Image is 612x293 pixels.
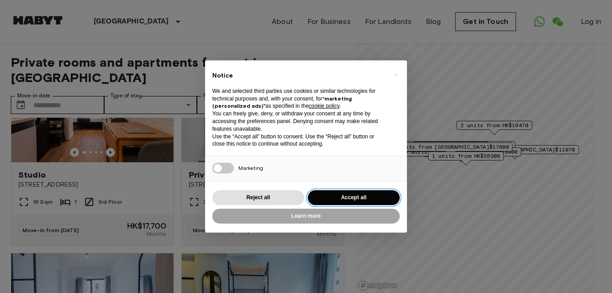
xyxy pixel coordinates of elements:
[212,71,385,80] h2: Notice
[388,68,402,82] button: Close this notice
[212,95,352,110] strong: “marketing (personalized ads)”
[212,133,385,148] p: Use the “Accept all” button to consent. Use the “Reject all” button or close this notice to conti...
[212,87,385,110] p: We and selected third parties use cookies or similar technologies for technical purposes and, wit...
[212,110,385,133] p: You can freely give, deny, or withdraw your consent at any time by accessing the preferences pane...
[394,69,397,80] span: ×
[212,209,400,224] button: Learn more
[212,190,304,205] button: Reject all
[238,165,263,171] span: Marketing
[309,103,339,109] a: cookie policy
[308,190,400,205] button: Accept all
